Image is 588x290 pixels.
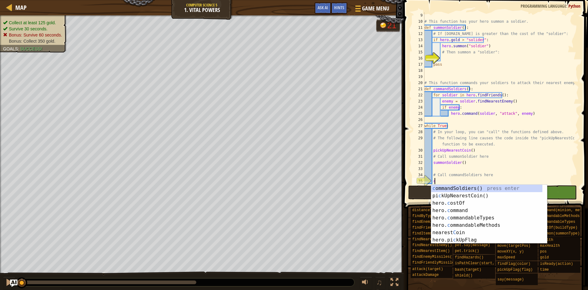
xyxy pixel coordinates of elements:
span: bash(target) [455,268,481,272]
span: findEnemyMissiles() [412,255,454,259]
div: 26 [412,117,424,123]
div: 10 [412,18,424,25]
div: 24 [412,104,424,110]
span: pet.trick() [455,249,479,253]
li: Survive 30 seconds. [3,26,62,32]
div: 34 [412,172,424,178]
span: isPathClear(start, end) [455,261,506,265]
span: attack(target) [412,267,443,271]
span: pet.say(message) [455,243,490,247]
div: 23 [412,98,424,104]
div: 31 [412,153,424,160]
span: Python [568,3,580,9]
button: Toggle fullscreen [388,277,401,289]
div: 20 [412,80,424,86]
div: 28 [412,129,424,135]
span: : [18,46,20,51]
span: Hints [334,5,344,10]
button: Ctrl + P: Pause [3,277,15,289]
button: Run ⇧↵ [408,185,491,199]
div: 35 [412,178,424,184]
span: findFriends() [412,226,441,230]
span: summon(summonType) [540,231,580,236]
span: say(message) [497,277,524,282]
span: findNearestEnemy() [412,243,452,247]
span: move(targetPos) [497,244,530,248]
button: Ask AI [10,280,17,287]
span: commandableTypes [540,220,575,224]
div: 32 [412,160,424,166]
span: findByType(type, units) [412,214,463,218]
div: 9 [412,12,424,18]
span: Map [15,3,27,12]
div: 15 [412,49,424,55]
span: Programming language [521,3,566,9]
button: Game Menu [350,2,393,17]
div: 29 [412,135,424,147]
span: findNearest(units) [412,237,452,242]
span: maxSpeed [497,255,515,260]
span: findNearestItem() [412,249,450,253]
span: Bonus: Survive 60 seconds. [9,33,62,37]
span: findEnemies() [412,220,441,224]
span: Bonus: Collect 350 gold. [9,39,55,44]
div: 21 [412,86,424,92]
div: 11 [412,25,424,31]
div: 30 [412,147,424,153]
span: Goals [3,46,18,51]
div: 19 [412,74,424,80]
span: : [566,3,568,9]
div: 18 [412,68,424,74]
span: time [540,268,549,272]
span: ♫ [376,278,383,287]
span: findFlag(color) [497,262,530,266]
li: Collect at least 125 gold. [3,20,62,26]
div: 12 [412,31,424,37]
span: Success! [20,46,42,51]
span: maxHealth [540,244,560,248]
button: ♫ [375,277,386,289]
span: Game Menu [362,5,389,13]
div: 14 [412,43,424,49]
span: distanceTo(target) [412,208,452,212]
span: Survive 30 seconds. [9,26,47,31]
div: 36 [412,184,424,190]
div: 13 [412,37,424,43]
span: findItems() [412,231,436,236]
span: shield() [455,273,473,278]
li: Bonus: Collect 350 gold. [3,38,62,44]
li: Bonus: Survive 60 seconds. [3,32,62,38]
span: attackDamage [412,273,439,277]
div: 22 [412,92,424,98]
div: Team 'humans' has 21 gold. [376,19,400,32]
div: 17 [412,61,424,68]
span: Ask AI [318,5,328,10]
div: 33 [412,166,424,172]
span: gold [540,255,549,260]
span: findFriendlyMissiles() [412,261,461,265]
span: pickUpFlag(flag) [497,268,533,272]
span: moveXY(x, y) [497,249,524,254]
button: Adjust volume [360,277,372,289]
div: 16 [412,55,424,61]
div: 25 [412,110,424,117]
span: costOf(buildType) [540,226,577,230]
a: Map [12,3,27,12]
div: 21 [387,21,396,30]
span: pos [540,249,547,254]
button: Ask AI [315,2,331,14]
span: findHazards() [455,255,484,260]
span: Collect at least 125 gold. [9,20,56,25]
span: commandableMethods [540,214,580,218]
div: 27 [412,123,424,129]
span: isReady(action) [540,262,573,266]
